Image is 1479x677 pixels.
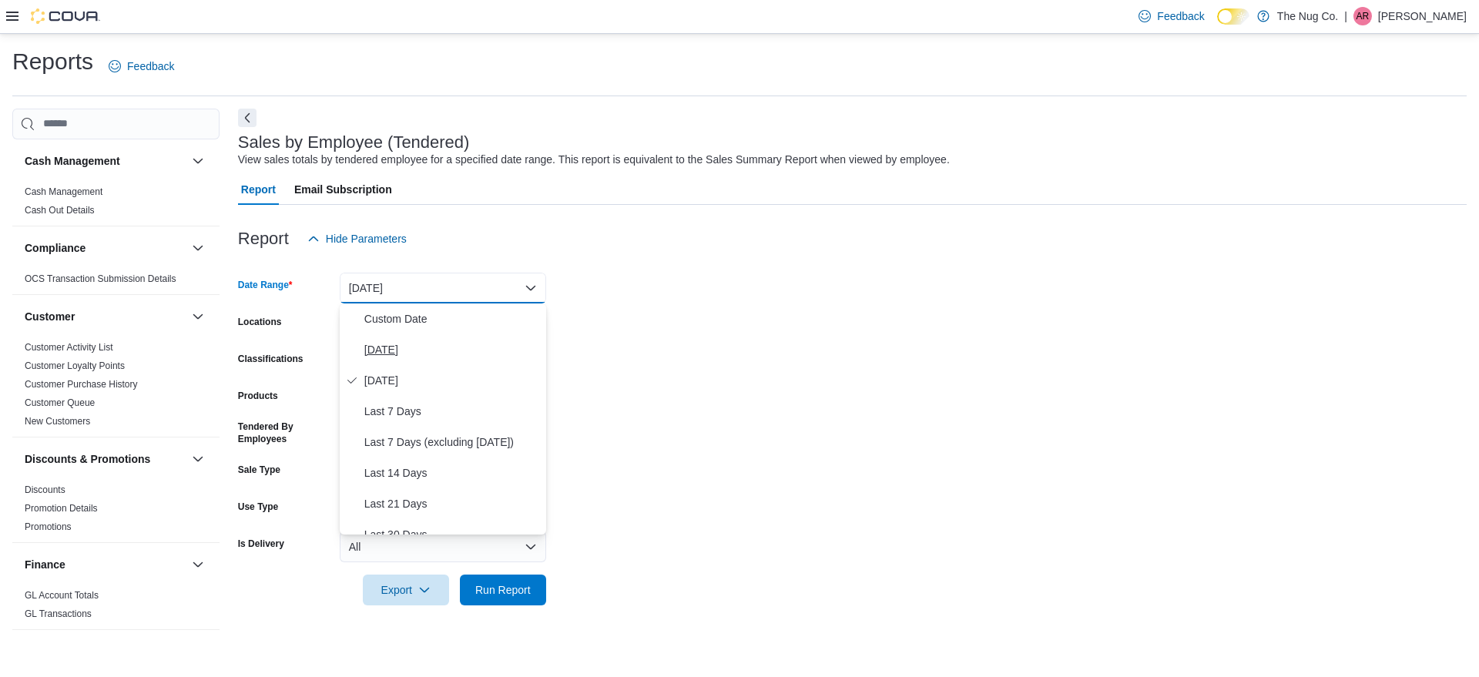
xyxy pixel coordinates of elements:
[25,502,98,514] span: Promotion Details
[25,644,186,659] button: Inventory
[238,421,334,445] label: Tendered By Employees
[25,557,65,572] h3: Finance
[25,186,102,197] a: Cash Management
[25,342,113,353] a: Customer Activity List
[12,46,93,77] h1: Reports
[25,484,65,495] a: Discounts
[238,133,470,152] h3: Sales by Employee (Tendered)
[25,360,125,372] span: Customer Loyalty Points
[241,174,276,205] span: Report
[189,152,207,170] button: Cash Management
[25,186,102,198] span: Cash Management
[1217,8,1249,25] input: Dark Mode
[340,273,546,303] button: [DATE]
[326,231,407,246] span: Hide Parameters
[25,451,186,467] button: Discounts & Promotions
[189,555,207,574] button: Finance
[25,341,113,354] span: Customer Activity List
[25,451,150,467] h3: Discounts & Promotions
[25,644,73,659] h3: Inventory
[12,586,220,629] div: Finance
[238,109,257,127] button: Next
[25,397,95,409] span: Customer Queue
[25,240,86,256] h3: Compliance
[238,501,278,513] label: Use Type
[25,240,186,256] button: Compliance
[294,174,392,205] span: Email Subscription
[364,402,540,421] span: Last 7 Days
[25,273,176,284] a: OCS Transaction Submission Details
[25,153,186,169] button: Cash Management
[364,494,540,513] span: Last 21 Days
[364,433,540,451] span: Last 7 Days (excluding [DATE])
[25,521,72,533] span: Promotions
[25,589,99,602] span: GL Account Totals
[238,230,289,248] h3: Report
[238,464,280,476] label: Sale Type
[25,608,92,620] span: GL Transactions
[189,307,207,326] button: Customer
[25,309,186,324] button: Customer
[25,608,92,619] a: GL Transactions
[127,59,174,74] span: Feedback
[102,51,180,82] a: Feedback
[238,152,950,168] div: View sales totals by tendered employee for a specified date range. This report is equivalent to t...
[1277,7,1338,25] p: The Nug Co.
[1378,7,1467,25] p: [PERSON_NAME]
[25,309,75,324] h3: Customer
[238,279,293,291] label: Date Range
[460,575,546,605] button: Run Report
[12,183,220,226] div: Cash Management
[364,525,540,544] span: Last 30 Days
[1353,7,1372,25] div: Alex Roerick
[25,484,65,496] span: Discounts
[1132,1,1210,32] a: Feedback
[363,575,449,605] button: Export
[25,590,99,601] a: GL Account Totals
[238,390,278,402] label: Products
[372,575,440,605] span: Export
[189,450,207,468] button: Discounts & Promotions
[340,531,546,562] button: All
[1157,8,1204,24] span: Feedback
[340,303,546,535] div: Select listbox
[25,415,90,427] span: New Customers
[238,316,282,328] label: Locations
[25,397,95,408] a: Customer Queue
[189,239,207,257] button: Compliance
[25,378,138,390] span: Customer Purchase History
[238,538,284,550] label: Is Delivery
[25,503,98,514] a: Promotion Details
[1357,7,1370,25] span: AR
[25,416,90,427] a: New Customers
[25,360,125,371] a: Customer Loyalty Points
[25,273,176,285] span: OCS Transaction Submission Details
[25,205,95,216] a: Cash Out Details
[364,310,540,328] span: Custom Date
[25,379,138,390] a: Customer Purchase History
[25,204,95,216] span: Cash Out Details
[25,521,72,532] a: Promotions
[25,153,120,169] h3: Cash Management
[189,642,207,661] button: Inventory
[238,353,304,365] label: Classifications
[301,223,413,254] button: Hide Parameters
[31,8,100,24] img: Cova
[364,464,540,482] span: Last 14 Days
[364,340,540,359] span: [DATE]
[12,270,220,294] div: Compliance
[12,338,220,437] div: Customer
[364,371,540,390] span: [DATE]
[1344,7,1347,25] p: |
[25,557,186,572] button: Finance
[475,582,531,598] span: Run Report
[12,481,220,542] div: Discounts & Promotions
